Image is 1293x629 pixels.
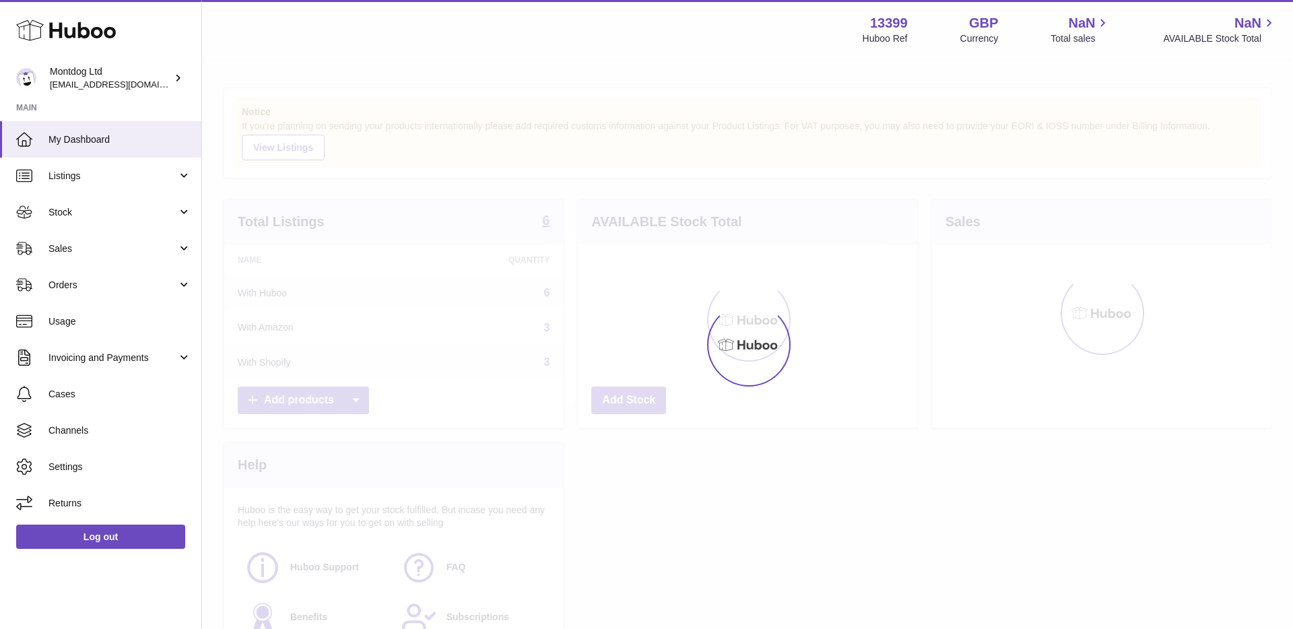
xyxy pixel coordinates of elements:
[16,68,36,88] img: joy@wildpack.com
[48,206,177,219] span: Stock
[48,279,177,292] span: Orders
[1163,32,1277,45] span: AVAILABLE Stock Total
[863,32,908,45] div: Huboo Ref
[48,424,191,437] span: Channels
[48,242,177,255] span: Sales
[48,352,177,364] span: Invoicing and Payments
[48,497,191,510] span: Returns
[1051,32,1110,45] span: Total sales
[1051,14,1110,45] a: NaN Total sales
[48,133,191,146] span: My Dashboard
[48,315,191,328] span: Usage
[1234,14,1261,32] span: NaN
[960,32,999,45] div: Currency
[48,170,177,183] span: Listings
[50,79,198,90] span: [EMAIL_ADDRESS][DOMAIN_NAME]
[48,388,191,401] span: Cases
[870,14,908,32] strong: 13399
[1163,14,1277,45] a: NaN AVAILABLE Stock Total
[50,65,171,91] div: Montdog Ltd
[1068,14,1095,32] span: NaN
[16,525,185,549] a: Log out
[48,461,191,473] span: Settings
[969,14,998,32] strong: GBP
